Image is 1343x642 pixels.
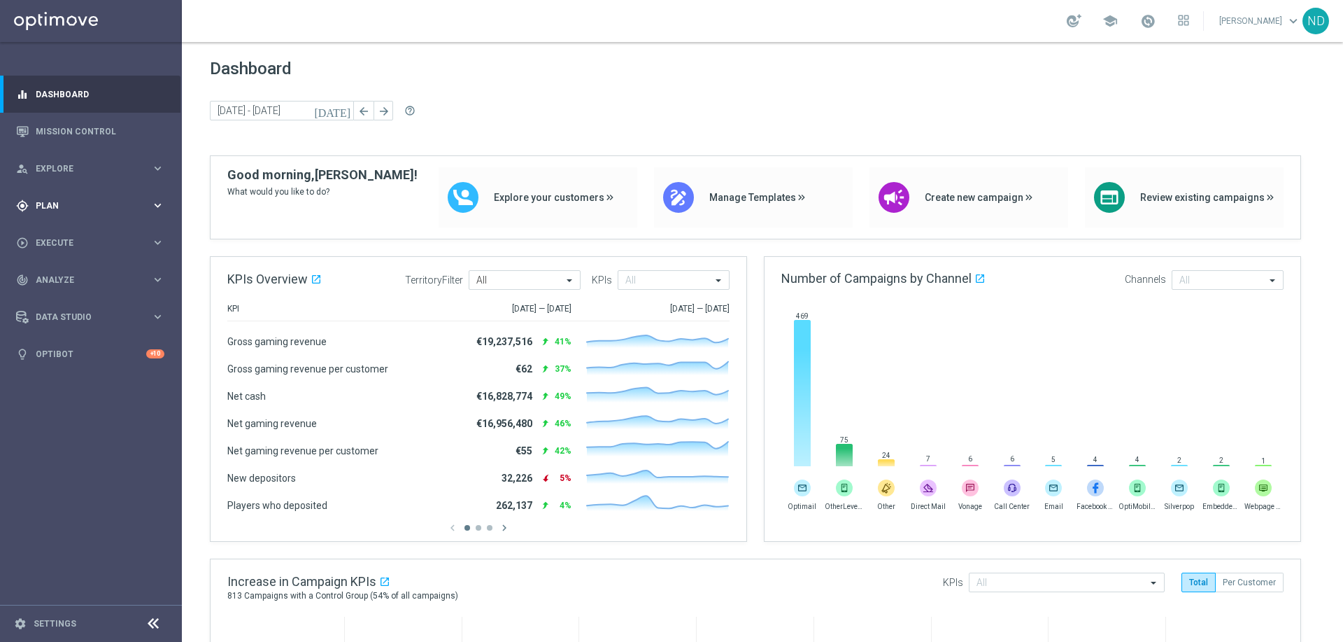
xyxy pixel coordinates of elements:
button: track_changes Analyze keyboard_arrow_right [15,274,165,286]
i: equalizer [16,88,29,101]
div: Execute [16,237,151,249]
div: +10 [146,349,164,358]
a: Mission Control [36,113,164,150]
i: settings [14,617,27,630]
i: keyboard_arrow_right [151,236,164,249]
a: Dashboard [36,76,164,113]
button: equalizer Dashboard [15,89,165,100]
i: keyboard_arrow_right [151,162,164,175]
div: Dashboard [16,76,164,113]
span: Analyze [36,276,151,284]
i: track_changes [16,274,29,286]
a: [PERSON_NAME]keyboard_arrow_down [1218,11,1302,32]
a: Optibot [36,335,146,372]
span: school [1102,13,1118,29]
i: lightbulb [16,348,29,361]
div: Optibot [16,335,164,372]
div: Explore [16,162,151,175]
span: Execute [36,239,151,247]
i: person_search [16,162,29,175]
i: gps_fixed [16,200,29,212]
a: Settings [34,620,76,628]
div: Analyze [16,274,151,286]
span: Plan [36,202,151,210]
div: Plan [16,200,151,212]
span: Data Studio [36,313,151,321]
i: keyboard_arrow_right [151,199,164,212]
div: ND [1302,8,1329,34]
button: lightbulb Optibot +10 [15,349,165,360]
span: Explore [36,165,151,173]
span: keyboard_arrow_down [1286,13,1301,29]
i: play_circle_outline [16,237,29,249]
i: keyboard_arrow_right [151,310,164,323]
i: keyboard_arrow_right [151,273,164,286]
button: play_circle_outline Execute keyboard_arrow_right [15,237,165,249]
div: Data Studio [16,311,151,323]
button: person_search Explore keyboard_arrow_right [15,163,165,174]
button: gps_fixed Plan keyboard_arrow_right [15,200,165,211]
div: Mission Control [16,113,164,150]
button: Data Studio keyboard_arrow_right [15,312,165,323]
button: Mission Control [15,126,165,137]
